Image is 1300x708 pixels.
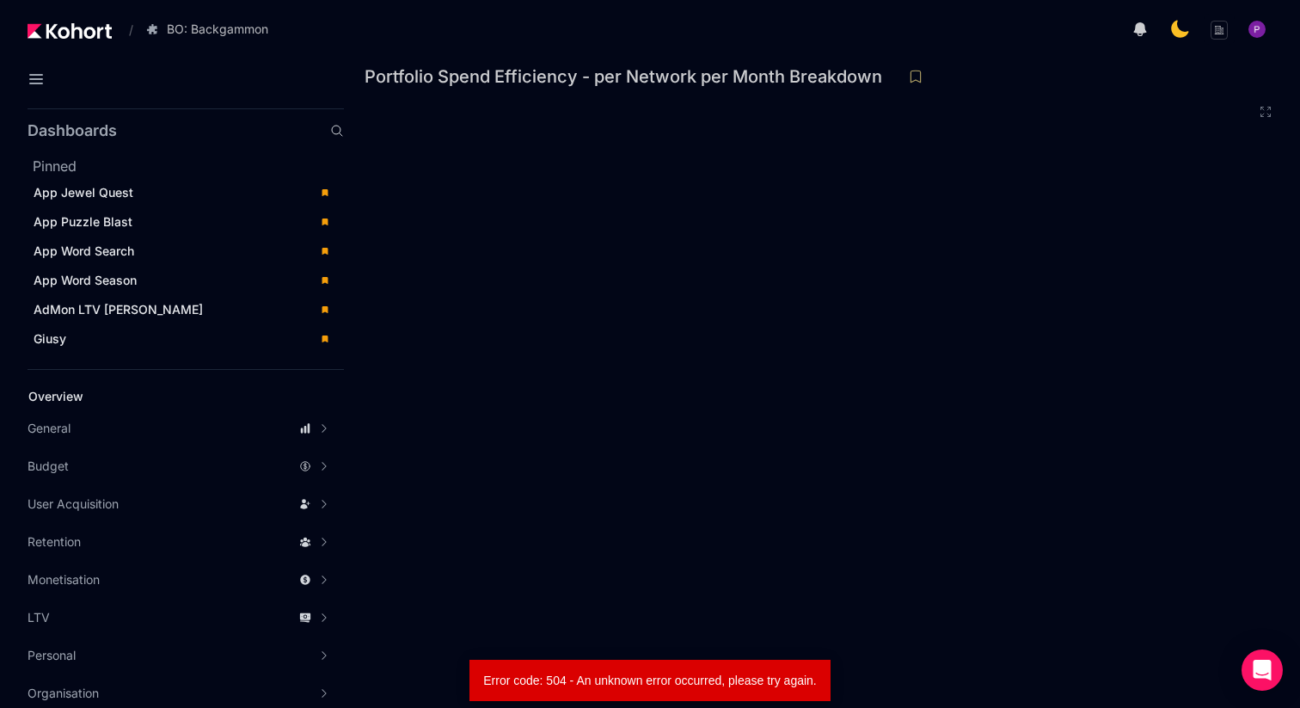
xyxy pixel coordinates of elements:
div: Open Intercom Messenger [1242,650,1283,691]
span: Budget [28,458,69,475]
a: App Word Search [28,238,339,264]
h2: Dashboards [28,123,117,139]
span: Monetisation [28,571,100,588]
a: Giusy [28,326,339,352]
span: General [28,420,71,437]
button: BO: Backgammon [137,15,286,44]
span: AdMon LTV [PERSON_NAME] [34,302,203,317]
span: / [115,21,133,39]
span: Organisation [28,685,99,702]
button: Fullscreen [1259,105,1272,119]
span: Personal [28,647,76,664]
span: App Word Search [34,243,134,258]
a: App Jewel Quest [28,180,339,206]
span: Retention [28,533,81,551]
h3: Portfolio Spend Efficiency - per Network per Month Breakdown [365,68,892,85]
a: Overview [22,384,315,409]
span: LTV [28,609,50,626]
a: App Word Season [28,268,339,293]
span: User Acquisition [28,496,119,513]
span: App Word Season [34,273,137,287]
h2: Pinned [33,156,344,176]
span: BO: Backgammon [167,21,268,38]
img: Kohort logo [28,23,112,39]
span: Overview [28,389,83,403]
a: App Puzzle Blast [28,209,339,235]
a: AdMon LTV [PERSON_NAME] [28,297,339,323]
div: Error code: 504 - An unknown error occurred, please try again. [469,660,824,701]
span: App Puzzle Blast [34,214,132,229]
span: App Jewel Quest [34,185,133,200]
span: Giusy [34,331,66,346]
